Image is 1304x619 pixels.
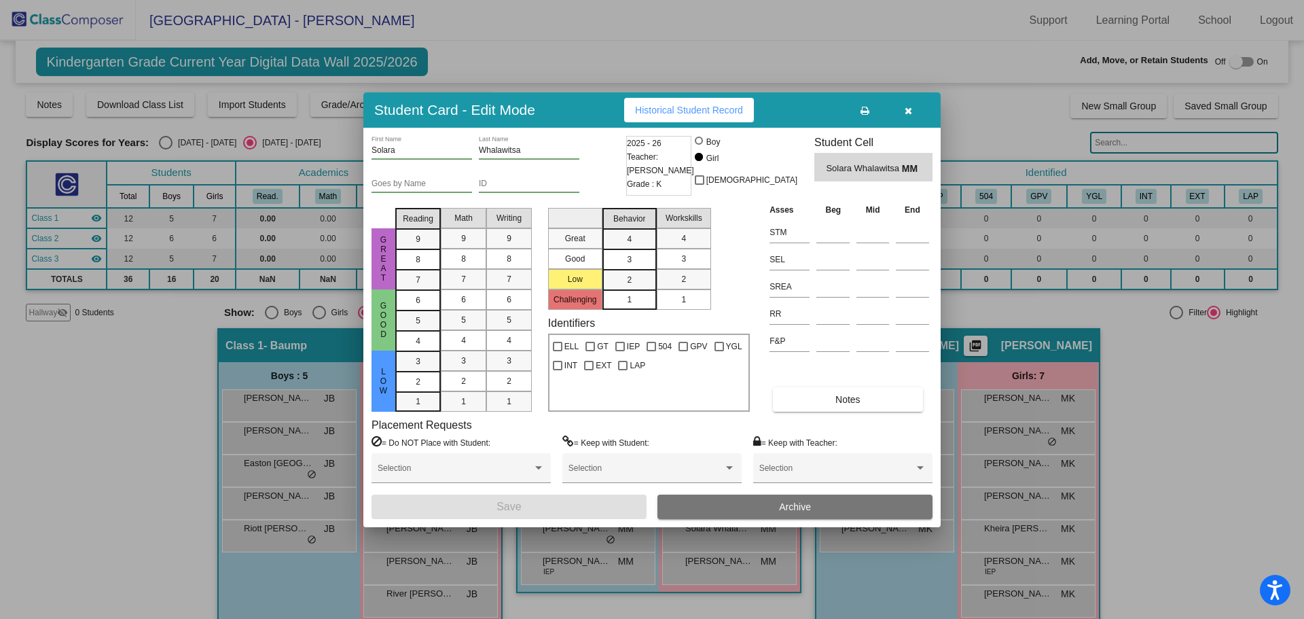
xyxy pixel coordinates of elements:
span: 4 [416,335,420,347]
span: [DEMOGRAPHIC_DATA] [706,172,797,188]
span: Historical Student Record [635,105,743,116]
input: assessment [769,304,810,324]
label: = Do NOT Place with Student: [372,436,490,449]
h3: Student Cell [814,136,932,149]
span: Grade : K [627,177,662,191]
span: 1 [627,294,632,306]
span: 1 [507,395,511,408]
button: Historical Student Record [624,98,754,122]
th: Asses [766,202,813,217]
span: 1 [461,395,466,408]
span: 7 [461,273,466,285]
button: Notes [773,387,922,412]
span: 5 [461,314,466,326]
span: 2 [507,375,511,387]
span: Notes [835,394,861,405]
span: 2 [416,376,420,388]
span: 7 [507,273,511,285]
span: GPV [690,338,707,355]
span: 2 [681,273,686,285]
span: Teacher: [PERSON_NAME] [627,150,694,177]
span: 4 [461,334,466,347]
span: Reading [403,213,433,225]
span: 6 [507,294,511,306]
span: 6 [416,294,420,306]
span: Archive [779,501,811,512]
span: 4 [681,232,686,245]
span: Math [454,212,473,224]
span: ELL [564,338,579,355]
span: Good [378,301,390,339]
input: assessment [769,222,810,243]
span: 2 [627,274,632,286]
span: 8 [416,253,420,266]
th: Mid [853,202,892,217]
span: 4 [627,233,632,245]
span: 2025 - 26 [627,137,662,150]
span: INT [564,357,577,374]
span: Writing [496,212,522,224]
span: 5 [507,314,511,326]
button: Archive [657,495,932,519]
label: Identifiers [548,317,595,330]
span: Behavior [613,213,645,225]
span: 7 [416,274,420,286]
span: Save [496,501,521,512]
span: 6 [461,294,466,306]
th: End [892,202,932,217]
input: assessment [769,331,810,351]
label: Placement Requests [372,419,472,431]
span: LAP [630,357,645,374]
span: EXT [596,357,611,374]
input: assessment [769,249,810,270]
span: Solara Whalawitsa [826,162,901,176]
span: 3 [627,253,632,266]
span: 3 [507,355,511,367]
span: 3 [461,355,466,367]
span: MM [902,162,921,176]
button: Save [372,495,647,519]
label: = Keep with Student: [562,436,649,449]
span: Great [378,235,390,283]
span: 9 [461,232,466,245]
span: 504 [658,338,672,355]
span: GT [597,338,609,355]
span: 9 [507,232,511,245]
span: 8 [507,253,511,265]
span: 5 [416,315,420,327]
span: 3 [681,253,686,265]
div: Girl [706,152,719,164]
span: 9 [416,233,420,245]
div: Boy [706,136,721,148]
span: Low [378,367,390,395]
h3: Student Card - Edit Mode [374,101,535,118]
input: assessment [769,277,810,297]
span: 1 [416,395,420,408]
span: 3 [416,355,420,368]
span: IEP [627,338,640,355]
input: goes by name [372,179,472,189]
label: = Keep with Teacher: [753,436,837,449]
span: Workskills [666,212,702,224]
span: 1 [681,294,686,306]
span: 8 [461,253,466,265]
span: 2 [461,375,466,387]
span: YGL [726,338,742,355]
span: 4 [507,334,511,347]
th: Beg [813,202,853,217]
